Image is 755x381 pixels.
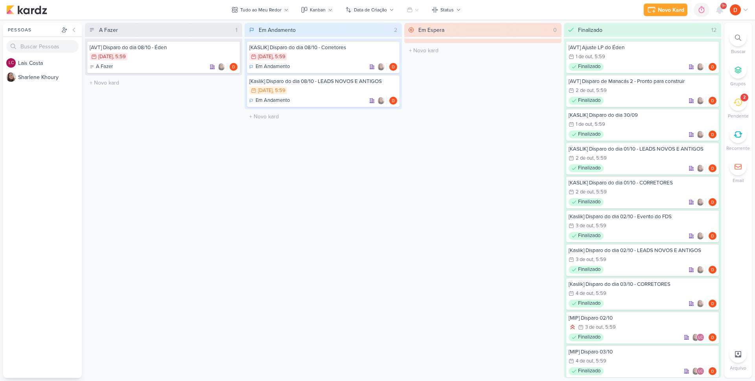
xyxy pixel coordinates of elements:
div: 0 [550,26,560,34]
p: Em Andamento [256,97,290,105]
div: Responsável: Diego Lima | TAGAWA [709,131,716,138]
img: Sharlene Khoury [377,63,385,71]
img: Sharlene Khoury [696,198,704,206]
div: Colaboradores: Sharlene Khoury [696,63,706,71]
div: 2 de out [576,88,594,93]
div: Em Andamento [259,26,296,34]
div: Responsável: Diego Lima | TAGAWA [709,266,716,274]
input: + Novo kard [246,111,400,122]
div: Em Andamento [249,97,290,105]
p: Finalizado [578,131,600,138]
img: Diego Lima | TAGAWA [709,63,716,71]
div: Finalizado [569,266,604,274]
div: Colaboradores: Sharlene Khoury [696,198,706,206]
img: Diego Lima | TAGAWA [709,300,716,307]
div: [Kaslik] Disparo do dia 02/10 - LEADS NOVOS E ANTIGOS [569,247,716,254]
div: [AVT] Ajuste LP do Éden [569,44,716,51]
div: Prioridade Alta [569,323,576,331]
div: , 5:59 [273,88,285,93]
p: LC [9,61,14,65]
div: , 5:59 [593,223,606,228]
div: [AVT] Disparo de Manacás 2 - Pronto para construir [569,78,716,85]
div: , 5:59 [273,54,285,59]
div: Colaboradores: Sharlene Khoury [696,232,706,240]
p: Finalizado [578,198,600,206]
div: Em Espera [418,26,444,34]
div: Colaboradores: Sharlene Khoury, Laís Costa [692,333,706,341]
div: Colaboradores: Sharlene Khoury [696,131,706,138]
div: 1 de out [576,54,592,59]
div: Colaboradores: Sharlene Khoury [377,63,387,71]
div: 4 de out [576,291,593,296]
img: Sharlene Khoury [696,232,704,240]
div: [KASLIK] Disparo do dia 01/10 - LEADS NOVOS E ANTIGOS [569,145,716,153]
p: Finalizado [578,333,600,341]
div: 3 de out [576,257,593,262]
p: Grupos [730,80,746,87]
p: Pendente [728,112,749,120]
div: , 5:59 [603,325,616,330]
input: + Novo kard [406,45,560,56]
div: [MIP] Disparo 02/10 [569,315,716,322]
button: Novo Kard [644,4,687,16]
div: [KASLIK] Disparo do dia 01/10 - CORRETORES [569,179,716,186]
div: Laís Costa [696,333,704,341]
div: Finalizado [569,232,604,240]
div: S h a r l e n e K h o u r y [18,73,82,81]
div: 1 [232,26,241,34]
img: Diego Lima | TAGAWA [709,333,716,341]
div: Laís Costa [696,367,704,375]
img: Sharlene Khoury [696,63,704,71]
img: kardz.app [6,5,47,15]
div: Responsável: Diego Lima | TAGAWA [709,232,716,240]
div: L a í s C o s t a [18,59,82,67]
div: Colaboradores: Sharlene Khoury, Laís Costa [692,367,706,375]
div: [Kaslik] Disparo do dia 02/10 - Evento do FDS [569,213,716,220]
p: Buscar [731,48,746,55]
img: Diego Lima | TAGAWA [709,198,716,206]
div: Finalizado [569,97,604,105]
div: 4 de out [576,359,593,364]
div: Colaboradores: Sharlene Khoury [696,164,706,172]
div: 3 de out [576,223,593,228]
img: Diego Lima | TAGAWA [709,367,716,375]
img: Sharlene Khoury [692,367,700,375]
img: Diego Lima | TAGAWA [709,232,716,240]
img: Diego Lima | TAGAWA [709,164,716,172]
img: Sharlene Khoury [696,131,704,138]
img: Sharlene Khoury [696,164,704,172]
li: Ctrl + F [724,29,752,55]
img: Sharlene Khoury [696,266,704,274]
img: Diego Lima | TAGAWA [389,63,397,71]
p: Recorrente [726,145,750,152]
div: 2 de out [576,156,594,161]
span: 9+ [722,3,726,9]
img: Diego Lima | TAGAWA [730,4,741,15]
div: 2 [743,94,746,101]
div: Finalizado [569,367,604,375]
div: , 5:59 [594,88,607,93]
div: Responsável: Diego Lima | TAGAWA [709,300,716,307]
div: 2 de out [576,190,594,195]
div: 3 de out [585,325,603,330]
div: Finalizado [569,131,604,138]
div: Responsável: Diego Lima | TAGAWA [709,333,716,341]
div: Finalizado [578,26,602,34]
div: 12 [708,26,720,34]
div: Finalizado [569,333,604,341]
img: Diego Lima | TAGAWA [230,63,238,71]
p: Finalizado [578,164,600,172]
div: 1 de out [576,122,592,127]
p: Finalizado [578,300,600,307]
div: [MIP] Disparo 03/10 [569,348,716,355]
div: Responsável: Diego Lima | TAGAWA [709,63,716,71]
div: Responsável: Diego Lima | TAGAWA [709,198,716,206]
p: Em Andamento [256,63,290,71]
div: Colaboradores: Sharlene Khoury [696,300,706,307]
p: Finalizado [578,63,600,71]
div: Em Andamento [249,63,290,71]
img: Sharlene Khoury [377,97,385,105]
div: , 5:59 [113,54,126,59]
p: Finalizado [578,232,600,240]
div: A Fazer [90,63,113,71]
